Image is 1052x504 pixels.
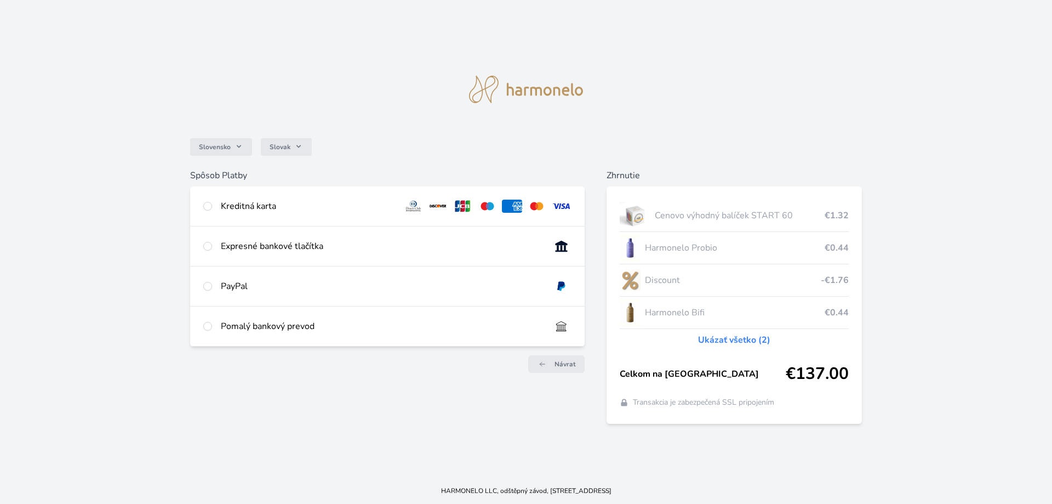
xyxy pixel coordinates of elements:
[825,241,849,254] span: €0.44
[453,200,473,213] img: jcb.svg
[551,280,571,293] img: paypal.svg
[199,143,231,151] span: Slovensko
[551,320,571,333] img: bankTransfer_IBAN.svg
[786,364,849,384] span: €137.00
[527,200,547,213] img: mc.svg
[190,169,585,182] h6: Spôsob Platby
[551,200,571,213] img: visa.svg
[825,306,849,319] span: €0.44
[607,169,862,182] h6: Zhrnutie
[620,367,786,381] span: Celkom na [GEOGRAPHIC_DATA]
[655,209,825,222] span: Cenovo výhodný balíček START 60
[620,299,641,326] img: CLEAN_BIFI_se_stinem_x-lo.jpg
[554,360,576,369] span: Návrat
[270,143,290,151] span: Slovak
[645,241,825,254] span: Harmonelo Probio
[645,306,825,319] span: Harmonelo Bifi
[469,76,583,103] img: logo.svg
[261,138,312,156] button: Slovak
[428,200,448,213] img: discover.svg
[633,397,774,408] span: Transakcia je zabezpečená SSL pripojením
[645,274,821,287] span: Discount
[551,240,571,253] img: onlineBanking_SK.svg
[821,274,849,287] span: -€1.76
[403,200,424,213] img: diners.svg
[620,234,641,262] img: CLEAN_PROBIO_se_stinem_x-lo.jpg
[502,200,522,213] img: amex.svg
[620,267,641,294] img: discount-lo.png
[221,320,542,333] div: Pomalý bankový prevod
[620,202,651,229] img: start.jpg
[221,240,542,253] div: Expresné bankové tlačítka
[477,200,498,213] img: maestro.svg
[190,138,252,156] button: Slovensko
[221,200,395,213] div: Kreditná karta
[825,209,849,222] span: €1.32
[221,280,542,293] div: PayPal
[698,333,770,347] a: Ukázať všetko (2)
[528,355,585,373] a: Návrat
